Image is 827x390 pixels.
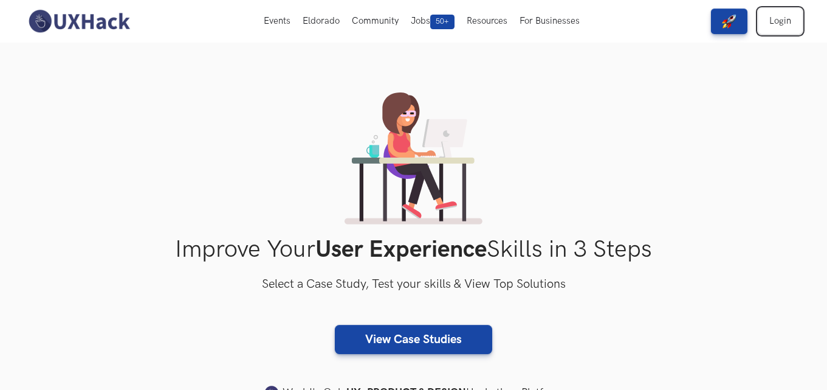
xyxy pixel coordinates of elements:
img: rocket [722,14,736,29]
h3: Select a Case Study, Test your skills & View Top Solutions [25,275,803,294]
a: Login [758,9,802,34]
a: View Case Studies [335,325,492,354]
img: lady working on laptop [345,92,482,225]
img: UXHack-logo.png [25,9,133,34]
strong: User Experience [315,235,487,264]
h1: Improve Your Skills in 3 Steps [25,235,803,264]
span: 50+ [430,15,455,29]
